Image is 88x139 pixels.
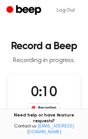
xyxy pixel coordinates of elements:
a: Log Out [50,3,82,18]
span: 0:10 [31,86,57,99]
p: Recording in progress. [5,57,83,65]
h1: Record a Beep [5,41,83,51]
span: Contact us [4,124,84,135]
a: Beep [6,4,43,17]
div: Recording [28,103,60,113]
a: [EMAIL_ADDRESS][DOMAIN_NAME] [27,124,74,134]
